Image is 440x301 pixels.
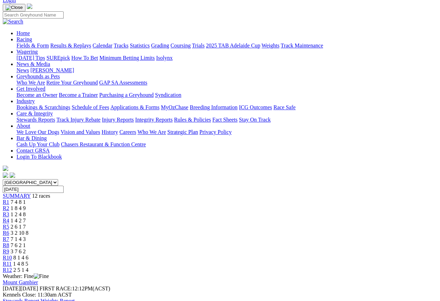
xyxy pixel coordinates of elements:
a: Fact Sheets [212,117,238,123]
a: ICG Outcomes [239,104,272,110]
a: Statistics [130,43,150,48]
a: Track Maintenance [281,43,323,48]
a: R5 [3,224,9,230]
img: Search [3,19,23,25]
a: Integrity Reports [135,117,173,123]
div: Get Involved [16,92,437,98]
img: logo-grsa-white.png [3,165,8,171]
div: Kennels Close: 11:30am ACST [3,292,437,298]
a: Industry [16,98,35,104]
a: R3 [3,211,9,217]
a: SUREpick [46,55,70,61]
a: Syndication [155,92,181,98]
img: Fine [34,273,49,279]
div: Wagering [16,55,437,61]
span: 3 7 6 2 [11,248,26,254]
a: [DATE] Tips [16,55,45,61]
a: News [16,67,29,73]
a: Tracks [114,43,129,48]
a: Become an Owner [16,92,57,98]
span: 7 6 2 1 [11,242,26,248]
span: 12:12PM(ACST) [40,286,110,291]
a: Purchasing a Greyhound [99,92,154,98]
a: Greyhounds as Pets [16,73,60,79]
div: Racing [16,43,437,49]
span: [DATE] [3,286,38,291]
span: Weather: Fine [3,273,49,279]
a: R9 [3,248,9,254]
a: Privacy Policy [199,129,232,135]
a: GAP SA Assessments [99,80,147,85]
a: Stewards Reports [16,117,55,123]
a: R6 [3,230,9,236]
a: Care & Integrity [16,111,53,116]
a: Isolynx [156,55,173,61]
a: MyOzChase [161,104,188,110]
a: Results & Replays [50,43,91,48]
div: Industry [16,104,437,111]
a: R10 [3,255,12,261]
a: R1 [3,199,9,205]
button: Toggle navigation [3,4,25,11]
a: SUMMARY [3,193,31,199]
a: R4 [3,218,9,223]
input: Search [3,11,64,19]
span: 1 4 2 7 [11,218,26,223]
a: Who We Are [16,80,45,85]
span: 8 1 4 6 [13,255,29,261]
div: Bar & Dining [16,141,437,148]
div: Care & Integrity [16,117,437,123]
a: Get Involved [16,86,45,92]
a: Weights [262,43,279,48]
a: R2 [3,205,9,211]
a: News & Media [16,61,50,67]
input: Select date [3,186,64,193]
span: 1 8 4 9 [11,205,26,211]
a: Who We Are [137,129,166,135]
div: News & Media [16,67,437,73]
a: Breeding Information [190,104,238,110]
a: Schedule of Fees [71,104,109,110]
img: facebook.svg [3,172,8,178]
a: Trials [192,43,205,48]
a: R7 [3,236,9,242]
a: Injury Reports [102,117,134,123]
a: Cash Up Your Club [16,141,59,147]
a: Mount Gambier [3,279,38,285]
a: Careers [119,129,136,135]
span: 2 6 1 7 [11,224,26,230]
a: Strategic Plan [167,129,198,135]
a: Grading [151,43,169,48]
div: About [16,129,437,135]
a: Contact GRSA [16,148,49,153]
a: Vision and Values [60,129,100,135]
a: Minimum Betting Limits [99,55,155,61]
a: How To Bet [71,55,98,61]
a: Track Injury Rebate [56,117,100,123]
a: Login To Blackbook [16,154,62,160]
img: twitter.svg [10,172,15,178]
span: 7 4 8 1 [11,199,26,205]
a: R12 [3,267,12,273]
span: 12 races [32,193,50,199]
span: 7 1 4 3 [11,236,26,242]
a: Racing [16,36,32,42]
a: R11 [3,261,12,267]
span: R8 [3,242,9,248]
a: History [101,129,118,135]
a: Applications & Forms [110,104,159,110]
span: 3 2 10 8 [11,230,29,236]
a: Bar & Dining [16,135,47,141]
img: Close [5,5,23,10]
div: Greyhounds as Pets [16,80,437,86]
a: We Love Our Dogs [16,129,59,135]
